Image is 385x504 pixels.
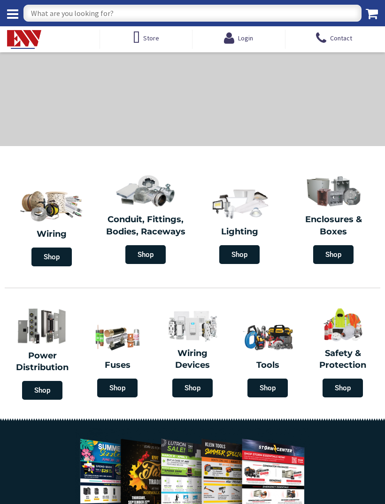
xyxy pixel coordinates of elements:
[143,34,159,42] span: Store
[5,184,99,271] a: Wiring Shop
[224,30,253,47] a: Login
[5,302,80,404] a: Power Distribution Shop
[237,359,298,372] h2: Tools
[125,245,166,264] span: Shop
[219,245,260,264] span: Shop
[238,34,253,42] span: Login
[157,302,228,402] a: Wiring Devices Shop
[101,172,190,269] a: Conduit, Fittings, Bodies, Raceways Shop
[312,348,373,372] h2: Safety & Protection
[7,30,41,49] img: Electrical Wholesalers, Inc.
[316,30,352,47] a: Contact
[22,381,62,400] span: Shop
[87,359,148,372] h2: Fuses
[82,314,153,402] a: Fuses Shop
[293,214,373,238] h2: Enclosures & Boxes
[308,302,378,402] a: Safety & Protection Shop
[323,379,363,397] span: Shop
[23,5,362,22] input: What are you looking for?
[162,348,223,372] h2: Wiring Devices
[232,314,303,402] a: Tools Shop
[9,350,75,374] h2: Power Distribution
[133,30,159,47] a: Store
[172,379,213,397] span: Shop
[313,245,354,264] span: Shop
[247,379,288,397] span: Shop
[106,214,185,238] h2: Conduit, Fittings, Bodies, Raceways
[31,248,72,266] span: Shop
[330,30,352,47] span: Contact
[9,228,94,240] h2: Wiring
[195,184,284,269] a: Lighting Shop
[289,172,378,269] a: Enclosures & Boxes Shop
[97,379,138,397] span: Shop
[200,226,279,238] h2: Lighting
